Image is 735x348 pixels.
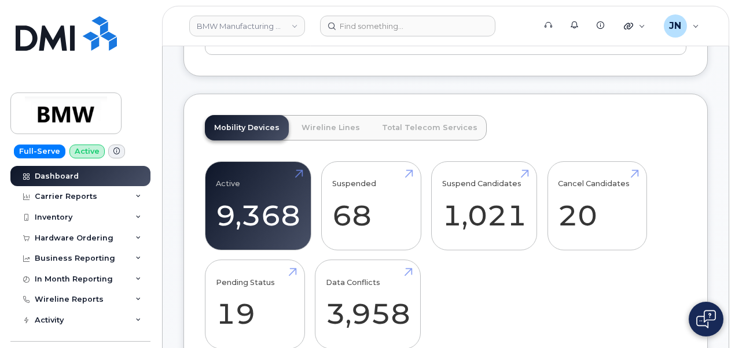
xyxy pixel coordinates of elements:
[373,115,487,140] a: Total Telecom Services
[442,168,527,244] a: Suspend Candidates 1,021
[216,168,300,244] a: Active 9,368
[696,310,716,328] img: Open chat
[205,115,289,140] a: Mobility Devices
[320,16,495,36] input: Find something...
[326,266,410,343] a: Data Conflicts 3,958
[332,168,410,244] a: Suspended 68
[216,266,294,343] a: Pending Status 19
[189,16,305,36] a: BMW Manufacturing Co LLC
[616,14,653,38] div: Quicklinks
[669,19,681,33] span: JN
[292,115,369,140] a: Wireline Lines
[558,168,636,244] a: Cancel Candidates 20
[656,14,707,38] div: Joe Nguyen Jr.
